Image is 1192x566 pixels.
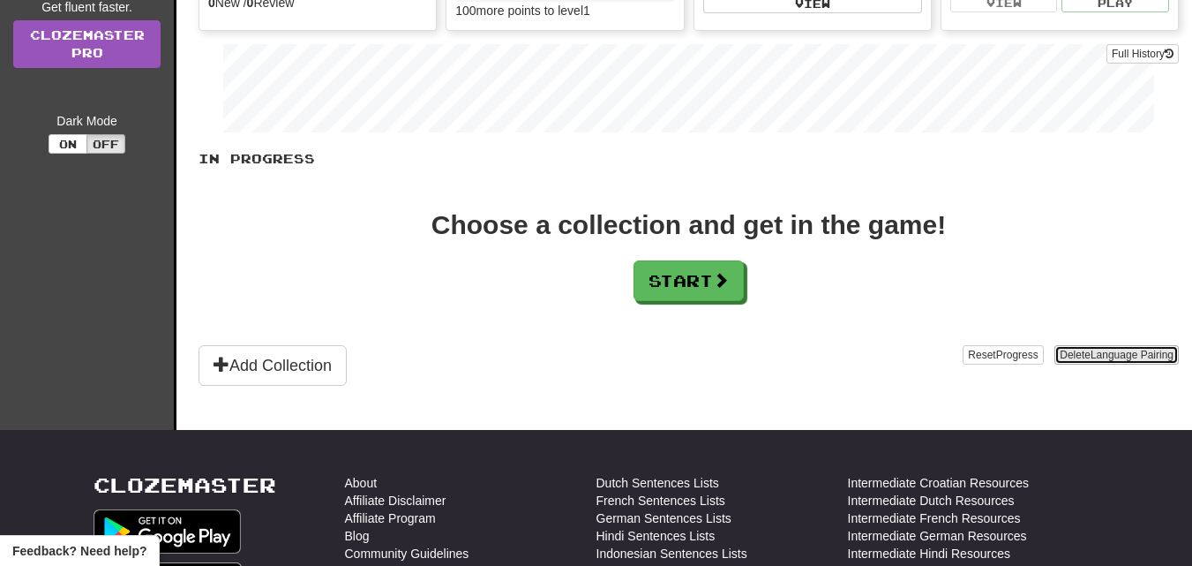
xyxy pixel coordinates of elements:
[963,345,1043,365] button: ResetProgress
[848,474,1029,492] a: Intermediate Croatian Resources
[633,260,744,301] button: Start
[345,545,469,562] a: Community Guidelines
[199,150,1179,168] p: In Progress
[455,2,674,19] div: 100 more points to level 1
[596,545,747,562] a: Indonesian Sentences Lists
[848,545,1010,562] a: Intermediate Hindi Resources
[345,509,436,527] a: Affiliate Program
[94,474,276,496] a: Clozemaster
[345,492,446,509] a: Affiliate Disclaimer
[86,134,125,154] button: Off
[13,112,161,130] div: Dark Mode
[1106,44,1179,64] button: Full History
[345,474,378,492] a: About
[345,527,370,545] a: Blog
[596,527,716,545] a: Hindi Sentences Lists
[596,509,731,527] a: German Sentences Lists
[596,492,725,509] a: French Sentences Lists
[996,349,1038,361] span: Progress
[1054,345,1179,365] button: DeleteLanguage Pairing
[12,542,146,560] span: Open feedback widget
[199,345,347,386] button: Add Collection
[1091,349,1173,361] span: Language Pairing
[94,509,242,554] img: Get it on Google Play
[13,20,161,68] a: ClozemasterPro
[431,212,946,238] div: Choose a collection and get in the game!
[848,509,1021,527] a: Intermediate French Resources
[596,474,719,492] a: Dutch Sentences Lists
[848,527,1027,545] a: Intermediate German Resources
[49,134,87,154] button: On
[848,492,1015,509] a: Intermediate Dutch Resources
